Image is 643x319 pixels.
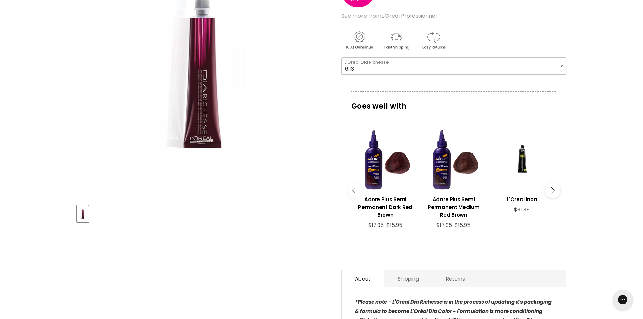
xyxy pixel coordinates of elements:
span: $15.95 [386,221,402,229]
h3: Adore Plus Semi Permanent Dark Red Brown [355,195,416,219]
a: About [342,270,384,287]
img: L'Oreal Dia Richesse [78,206,88,222]
span: $31.35 [514,206,530,213]
a: L'Oreal Professionnel [381,12,437,20]
a: Shipping [384,270,432,287]
span: $17.95 [436,221,452,229]
span: $17.95 [368,221,384,229]
a: Returns [432,270,479,287]
h3: L'Oreal Inoa [491,195,553,203]
h3: Adore Plus Semi Permanent Medium Red Brown [423,195,484,219]
span: $15.95 [455,221,471,229]
span: See more from [341,12,437,20]
a: View product:Adore Plus Semi Permanent Dark Red Brown [355,190,416,222]
img: returns.gif [416,30,451,51]
iframe: Gorgias live chat messenger [609,287,636,312]
img: shipping.gif [378,30,414,51]
p: Goes well with [351,91,556,114]
img: genuine.gif [341,30,377,51]
a: View product:Adore Plus Semi Permanent Medium Red Brown [423,190,484,222]
div: Product thumbnails [76,203,330,222]
a: View product:L'Oreal Inoa [491,190,553,207]
button: L'Oreal Dia Richesse [77,205,89,222]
